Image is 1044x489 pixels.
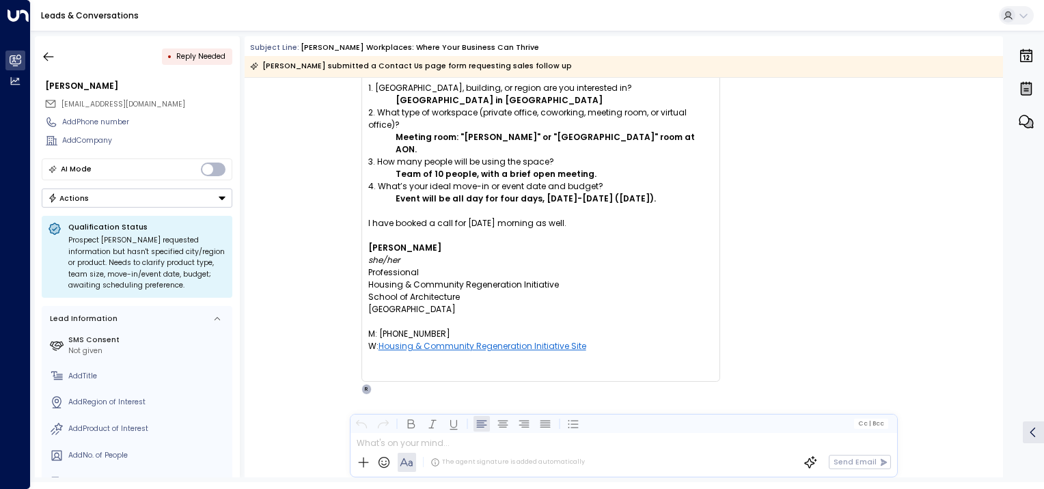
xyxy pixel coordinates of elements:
b: Event will be all day for four days, [DATE]-[DATE] ([DATE]). [396,193,656,204]
div: AddArea [68,477,228,488]
a: Leads & Conversations [41,10,139,21]
b: Team of 10 people, with a brief open meeting. [396,168,596,180]
font: Professional [368,266,419,278]
div: [PERSON_NAME] [45,80,232,92]
span: Reply Needed [176,51,225,61]
font: M: [PHONE_NUMBER] [368,328,450,339]
p: Qualification Status [68,222,226,232]
div: The agent signature is added automatically [430,458,585,467]
span: Cc Bcc [858,420,884,427]
div: Actions [48,193,90,203]
span: Subject Line: [250,42,299,53]
button: Redo [374,415,391,432]
b: [GEOGRAPHIC_DATA] in [GEOGRAPHIC_DATA] [396,94,603,106]
span: [EMAIL_ADDRESS][DOMAIN_NAME] [61,99,185,109]
div: 1. [GEOGRAPHIC_DATA], building, or region are you interested in? [368,82,713,94]
div: AddNo. of People [68,450,228,461]
span: | [868,420,870,427]
font: Housing & Community Regeneration Initiative [368,279,559,290]
a: Housing & Community Regeneration Initiative Site [379,340,586,352]
div: [PERSON_NAME] submitted a Contact Us page form requesting sales follow up [250,59,572,73]
font: W: [368,340,586,352]
div: 3. How many people will be using the space? [368,156,713,168]
i: she/her [368,254,400,266]
button: Undo [353,415,370,432]
div: • [167,47,172,66]
label: SMS Consent [68,335,228,346]
div: AddTitle [68,371,228,382]
div: Prospect [PERSON_NAME] requested information but hasn't specified city/region or product. Needs t... [68,235,226,292]
button: Cc|Bcc [854,419,888,428]
div: AddProduct of Interest [68,423,228,434]
button: Actions [42,188,232,208]
b: Meeting room: "[PERSON_NAME]" or "[GEOGRAPHIC_DATA]" room at AON. [396,131,697,155]
font: School of Architecture [368,291,460,303]
div: I have booked a call for [DATE] morning as well. [368,217,713,229]
div: 4. What’s your ideal move-in or event date and budget? [368,168,713,193]
span: aketcham@nd.edu [61,99,185,110]
div: AddPhone number [62,117,232,128]
b: [PERSON_NAME] [368,242,441,253]
font: [GEOGRAPHIC_DATA] [368,303,456,315]
div: AI Mode [61,163,92,176]
div: Not given [68,346,228,357]
div: AddRegion of Interest [68,397,228,408]
div: AddCompany [62,135,232,146]
div: [PERSON_NAME] Workplaces: Where Your Business Can Thrive [301,42,539,53]
div: Lead Information [46,313,118,324]
div: R [361,384,372,395]
div: Button group with a nested menu [42,188,232,208]
div: 2. What type of workspace (private office, coworking, meeting room, or virtual office)? [368,94,713,131]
